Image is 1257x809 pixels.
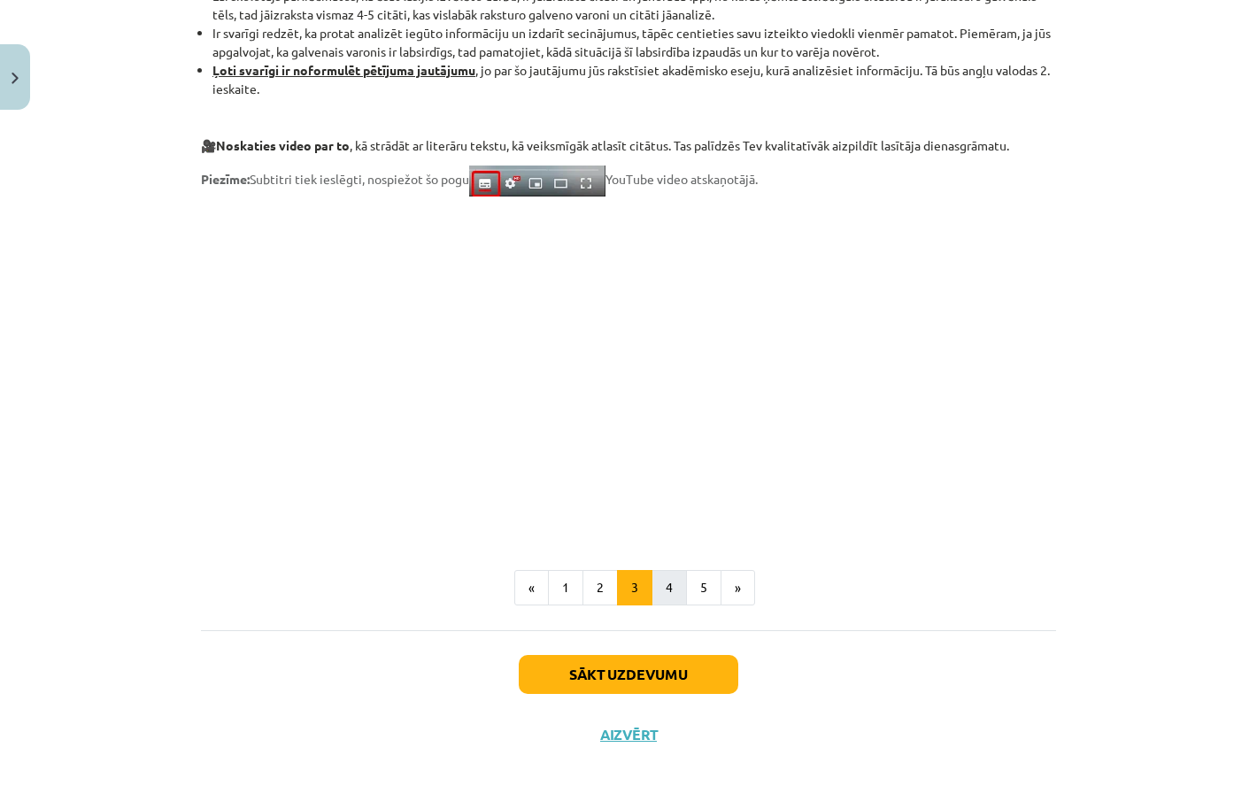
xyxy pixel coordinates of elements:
[216,137,350,153] strong: Noskaties video par to
[12,73,19,84] img: icon-close-lesson-0947bae3869378f0d4975bcd49f059093ad1ed9edebbc8119c70593378902aed.svg
[212,24,1056,61] li: Ir svarīgi redzēt, ka protat analizēt iegūto informāciju un izdarīt secinājumus, tāpēc centieties...
[519,655,738,694] button: Sākt uzdevumu
[201,171,758,187] span: Subtitri tiek ieslēgti, nospiežot šo pogu YouTube video atskaņotājā.
[201,171,250,187] strong: Piezīme:
[721,570,755,605] button: »
[652,570,687,605] button: 4
[617,570,652,605] button: 3
[595,726,662,744] button: Aizvērt
[514,570,549,605] button: «
[686,570,721,605] button: 5
[201,570,1056,605] nav: Page navigation example
[548,570,583,605] button: 1
[212,61,1056,98] li: , jo par šo jautājumu jūs rakstīsiet akadēmisko eseju, kurā analizēsiet informāciju. Tā būs angļu...
[201,136,1056,155] p: 🎥 , kā strādāt ar literāru tekstu, kā veiksmīgāk atlasīt citātus. Tas palīdzēs Tev kvalitatīvāk a...
[582,570,618,605] button: 2
[212,62,475,78] strong: Ļoti svarīgi ir noformulēt pētījuma jautājumu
